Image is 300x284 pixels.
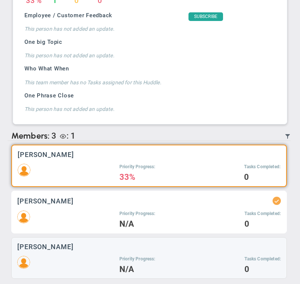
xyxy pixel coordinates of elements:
h4: N/A [119,266,155,273]
h4: This person has not added an update. [24,25,272,32]
h3: Employee / Customer Feedback [24,12,272,19]
span: : [66,131,69,141]
span: Members: [11,133,50,139]
h3: [PERSON_NAME] [17,243,74,250]
img: 204799.Person.photo [17,256,30,269]
h4: This person has not added an update. [24,106,272,112]
div: Updated Status [274,198,279,203]
span: SUBSCRIBE [188,12,223,21]
h5: Tasks Completed: [244,211,281,217]
h4: This team member has no Tasks assigned for this Huddle. [24,79,272,86]
span: 1 [71,131,75,141]
h5: Priority Progress: [119,256,155,262]
h4: This person has not added an update. [24,52,272,59]
h4: 33% [119,174,155,181]
h4: 0 [244,221,281,227]
h4: N/A [119,221,155,227]
h5: Priority Progress: [119,164,155,170]
h5: Tasks Completed: [244,256,281,262]
h3: [PERSON_NAME] [17,197,74,205]
h5: Tasks Completed: [244,164,280,170]
h3: One Phrase Close [24,92,272,100]
div: Craig Churchill is a Viewer. [56,133,75,139]
img: 204747.Person.photo [18,164,30,176]
span: Filter Updated Members [285,133,291,139]
span: 3 [51,133,56,139]
img: 204800.Person.photo [17,211,30,223]
h3: One big Topic [24,38,272,46]
h3: [PERSON_NAME] [18,151,74,158]
h4: 0 [244,266,281,273]
h5: Priority Progress: [119,211,155,217]
h4: 0 [244,174,280,181]
h3: Who What When [24,65,272,73]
